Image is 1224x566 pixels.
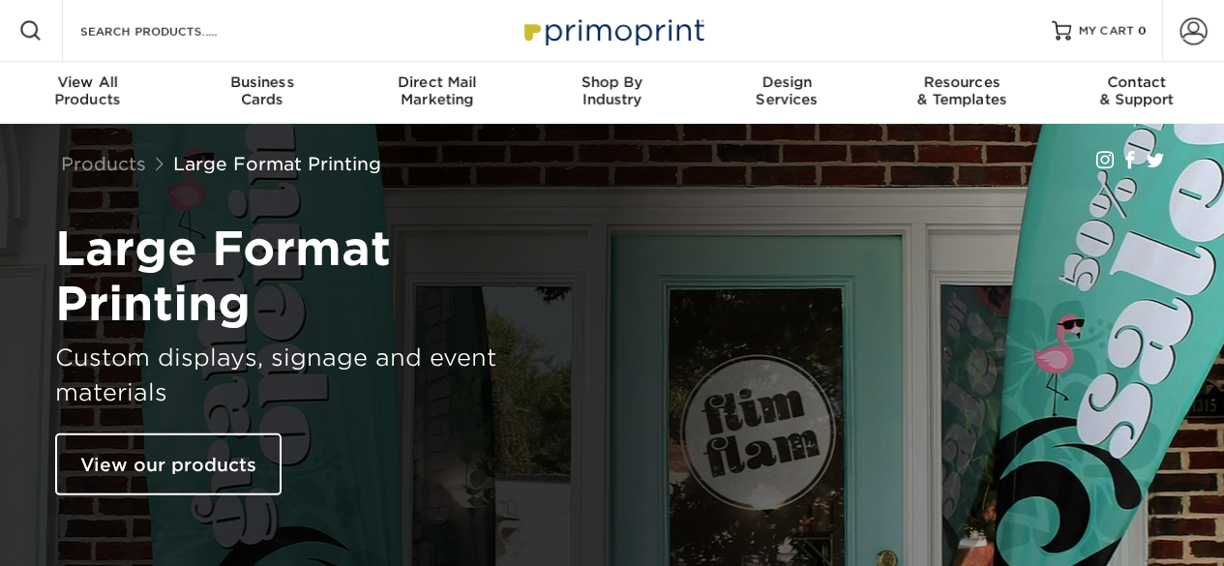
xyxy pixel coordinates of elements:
[175,74,350,91] span: Business
[524,62,700,124] a: Shop ByIndustry
[349,62,524,124] a: Direct MailMarketing
[524,74,700,108] div: Industry
[1049,74,1224,91] span: Contact
[55,221,539,332] h1: Large Format Printing
[1049,62,1224,124] a: Contact& Support
[1079,23,1134,40] span: MY CART
[1138,24,1147,38] span: 0
[175,74,350,108] div: Cards
[55,433,282,495] a: View our products
[349,74,524,108] div: Marketing
[349,74,524,91] span: Direct Mail
[875,74,1050,108] div: & Templates
[875,62,1050,124] a: Resources& Templates
[55,341,539,410] h3: Custom displays, signage and event materials
[173,153,381,174] a: Large Format Printing
[700,74,875,91] span: Design
[875,74,1050,91] span: Resources
[700,74,875,108] div: Services
[700,62,875,124] a: DesignServices
[175,62,350,124] a: BusinessCards
[524,74,700,91] span: Shop By
[1049,74,1224,108] div: & Support
[78,19,267,43] input: SEARCH PRODUCTS.....
[61,153,146,174] a: Products
[516,10,709,51] img: Primoprint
